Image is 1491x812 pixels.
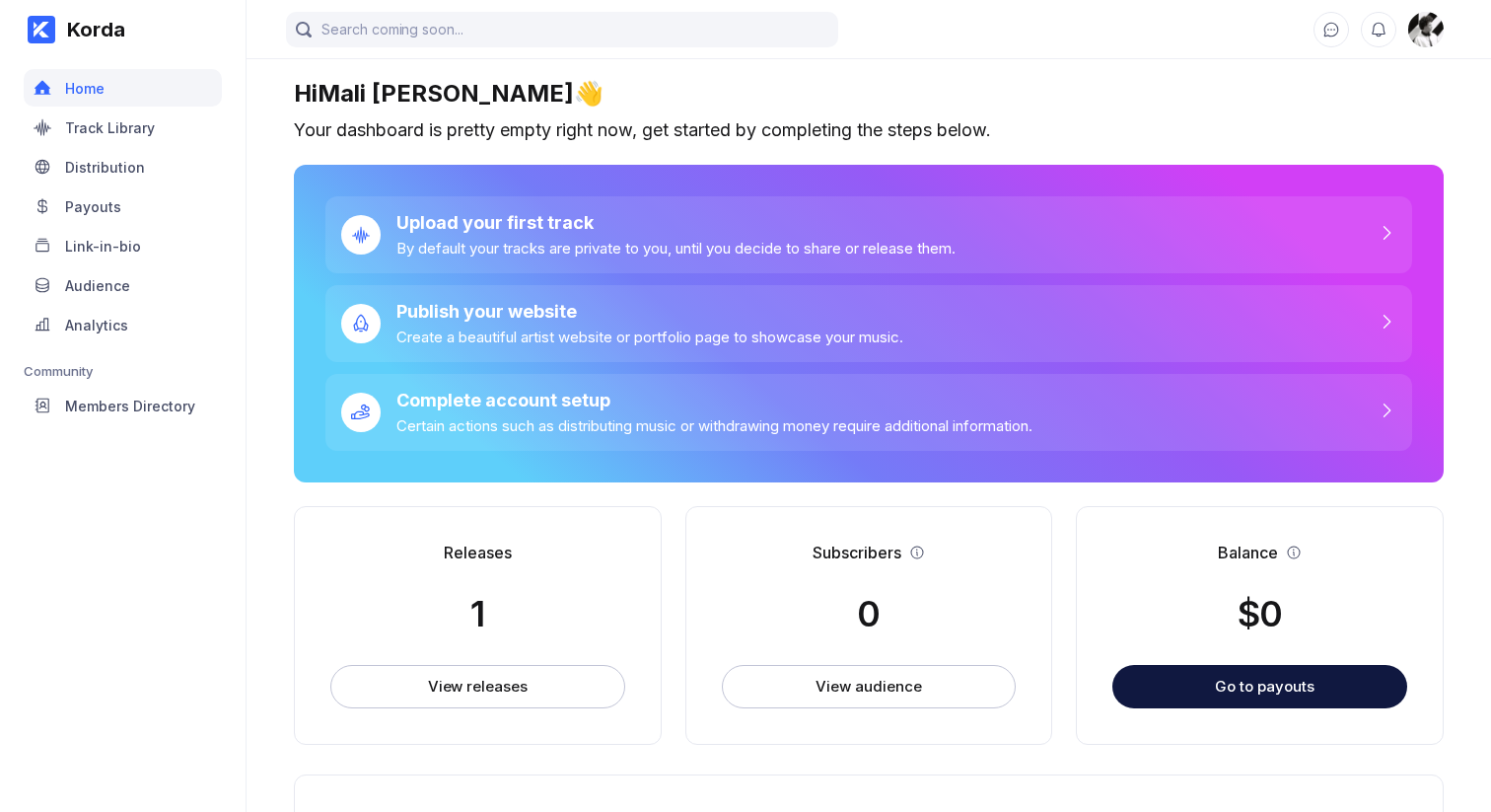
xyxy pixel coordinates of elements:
button: Go to payouts [1112,665,1407,708]
a: Upload your first trackBy default your tracks are private to you, until you decide to share or re... [325,196,1412,273]
div: Analytics [65,317,128,333]
a: Distribution [24,148,222,187]
div: View releases [428,677,528,697]
a: Link-in-bio [24,227,222,266]
div: Your dashboard is pretty empty right now, get started by completing the steps below. [294,119,1444,141]
div: Payouts [65,198,121,215]
div: By default your tracks are private to you, until you decide to share or release them. [396,239,956,258]
div: Mali McCalla [1408,12,1444,47]
div: Members Directory [65,398,195,414]
div: Distribution [65,159,145,176]
button: View audience [722,665,1017,708]
img: 160x160 [1408,12,1444,47]
div: Upload your first track [396,212,956,233]
a: Payouts [24,187,222,227]
div: Subscribers [813,543,901,562]
a: Analytics [24,306,222,345]
div: 0 [857,592,880,635]
a: Publish your websiteCreate a beautiful artist website or portfolio page to showcase your music. [325,285,1412,362]
a: Members Directory [24,387,222,426]
div: Releases [444,543,512,562]
div: Korda [55,18,125,41]
div: Link-in-bio [65,238,141,255]
div: $ 0 [1238,592,1282,635]
a: Track Library [24,109,222,148]
div: Track Library [65,119,155,136]
div: Home [65,80,105,97]
div: View audience [816,677,921,697]
div: Complete account setup [396,390,1032,410]
a: Audience [24,266,222,306]
div: Go to payouts [1215,677,1314,696]
input: Search coming soon... [286,12,838,47]
div: Community [24,363,222,379]
div: Publish your website [396,301,903,322]
a: Complete account setupCertain actions such as distributing music or withdrawing money require add... [325,374,1412,451]
a: Home [24,69,222,109]
button: View releases [330,665,625,708]
div: Certain actions such as distributing music or withdrawing money require additional information. [396,416,1032,435]
div: Create a beautiful artist website or portfolio page to showcase your music. [396,328,903,346]
div: Hi Mali [PERSON_NAME] 👋 [294,79,1444,108]
div: Balance [1218,543,1278,562]
div: 1 [470,592,484,635]
div: Audience [65,277,130,294]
